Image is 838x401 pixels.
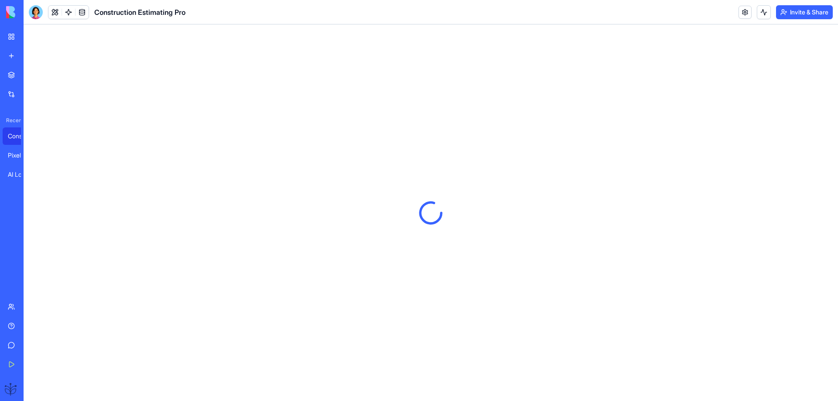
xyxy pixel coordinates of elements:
button: Invite & Share [776,5,833,19]
div: PixelCraft Studio [8,151,32,160]
img: ACg8ocJXc4biGNmL-6_84M9niqKohncbsBQNEji79DO8k46BE60Re2nP=s96-c [4,382,18,396]
span: Recent [3,117,21,124]
span: Construction Estimating Pro [94,7,185,17]
a: PixelCraft Studio [3,147,38,164]
a: Construction Estimating Pro [3,127,38,145]
div: Construction Estimating Pro [8,132,32,141]
img: logo [6,6,60,18]
div: AI Logo Generator [8,170,32,179]
a: AI Logo Generator [3,166,38,183]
